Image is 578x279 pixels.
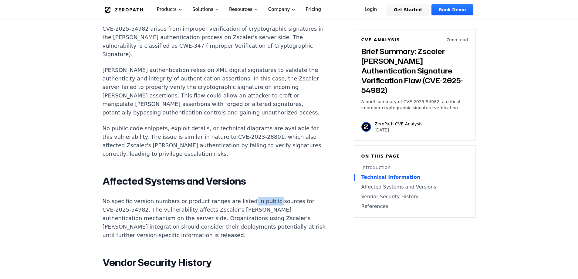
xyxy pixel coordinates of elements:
a: Introduction [361,164,468,171]
h3: Brief Summary: Zscaler [PERSON_NAME] Authentication Signature Verification Flaw (CVE-2025-54982) [361,46,468,95]
p: [PERSON_NAME] authentication relies on XML digital signatures to validate the authenticity and in... [103,66,328,117]
a: Book Demo [431,4,473,15]
p: ZeroPath CVE Analysis [375,121,423,127]
p: CVE-2025-54982 arises from improper verification of cryptographic signatures in the [PERSON_NAME]... [103,25,328,59]
p: A brief summary of CVE-2025-54982, a critical improper cryptographic signature verification issue... [361,99,468,111]
p: No public code snippets, exploit details, or technical diagrams are available for this vulnerabil... [103,124,328,158]
h6: CVE Analysis [361,37,400,43]
h2: Affected Systems and Versions [103,175,328,187]
h6: On this page [361,153,468,159]
a: Technical Information [361,174,468,181]
p: No specific version numbers or product ranges are listed in public sources for CVE-2025-54982. Th... [103,197,328,240]
p: 7 min read [446,37,468,43]
h2: Vendor Security History [103,257,328,269]
a: Get Started [387,4,429,15]
a: Vendor Security History [361,193,468,200]
a: Login [357,4,384,15]
img: ZeroPath CVE Analysis [361,122,371,132]
a: References [361,203,468,210]
a: Affected Systems and Versions [361,183,468,191]
p: [DATE] [375,127,423,133]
